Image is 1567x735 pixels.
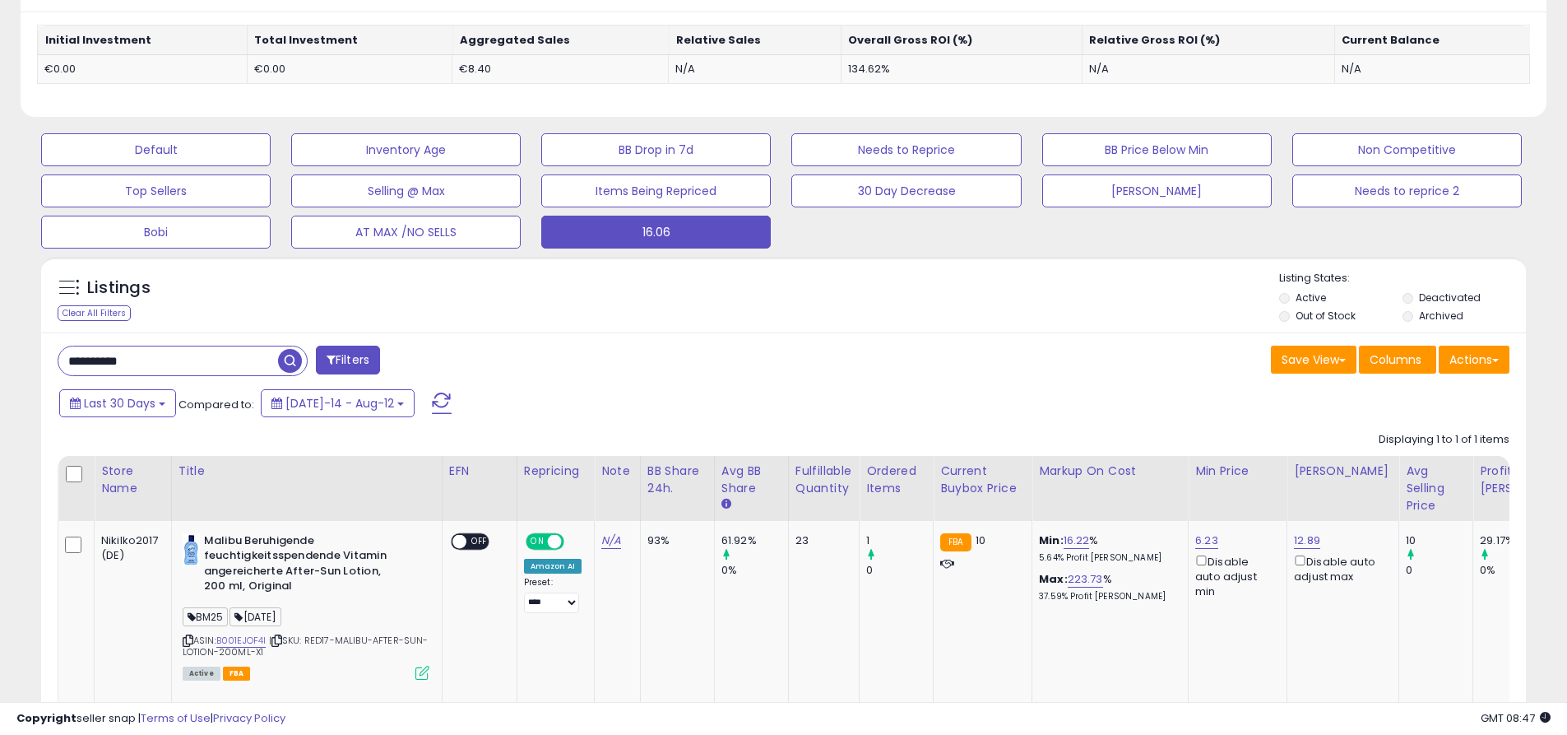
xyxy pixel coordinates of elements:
[449,463,510,480] div: EFN
[1279,271,1526,286] p: Listing States:
[1082,26,1334,55] th: Relative Gross ROI (%)
[1039,533,1064,548] b: Min:
[1296,291,1326,305] label: Active
[1359,346,1436,374] button: Columns
[541,216,771,249] button: 16.06
[38,26,248,55] th: Initial Investment
[101,533,159,563] div: Nikilko2017 (DE)
[527,534,548,548] span: ON
[16,710,76,726] strong: Copyright
[1294,533,1320,549] a: 12.89
[183,533,200,566] img: 31bAeyYhnhS._SL40_.jpg
[1039,571,1068,587] b: Max:
[87,277,151,300] h5: Listings
[1439,346,1509,374] button: Actions
[601,463,633,480] div: Note
[316,346,380,374] button: Filters
[1195,552,1274,600] div: Disable auto adjust min
[141,710,211,726] a: Terms of Use
[291,174,521,207] button: Selling @ Max
[1419,309,1463,323] label: Archived
[866,533,933,548] div: 1
[1039,591,1175,602] p: 37.59% Profit [PERSON_NAME]
[84,395,155,412] span: Last 30 Days
[524,463,587,480] div: Repricing
[1271,346,1356,374] button: Save View
[1292,174,1522,207] button: Needs to reprice 2
[183,533,429,678] div: ASIN:
[178,463,435,480] div: Title
[1068,571,1103,588] a: 223.73
[1032,456,1189,521] th: The percentage added to the cost of goods (COGS) that forms the calculator for Min & Max prices.
[213,710,285,726] a: Privacy Policy
[841,26,1082,55] th: Overall Gross ROI (%)
[1292,133,1522,166] button: Non Competitive
[1406,533,1472,548] div: 10
[647,463,707,497] div: BB Share 24h.
[291,216,521,249] button: AT MAX /NO SELLS
[285,395,394,412] span: [DATE]-14 - Aug-12
[41,133,271,166] button: Default
[178,397,254,412] span: Compared to:
[1195,533,1218,549] a: 6.23
[1334,26,1529,55] th: Current Balance
[940,463,1025,497] div: Current Buybox Price
[541,133,771,166] button: BB Drop in 7d
[1039,552,1175,564] p: 5.64% Profit [PERSON_NAME]
[791,133,1021,166] button: Needs to Reprice
[101,463,165,497] div: Store Name
[1406,463,1466,514] div: Avg Selling Price
[721,563,788,578] div: 0%
[841,54,1082,84] td: 134.62%
[452,26,669,55] th: Aggregated Sales
[183,607,229,626] span: BM25
[524,559,582,574] div: Amazon AI
[41,216,271,249] button: Bobi
[1195,463,1280,480] div: Min Price
[601,533,621,549] a: N/A
[291,133,521,166] button: Inventory Age
[1082,54,1334,84] td: N/A
[541,174,771,207] button: Items Being Repriced
[647,533,702,548] div: 93%
[721,463,781,497] div: Avg BB Share
[1039,463,1181,480] div: Markup on Cost
[38,54,248,84] td: €0.00
[721,497,731,512] small: Avg BB Share.
[1406,563,1472,578] div: 0
[1294,552,1386,584] div: Disable auto adjust max
[1042,133,1272,166] button: BB Price Below Min
[669,54,841,84] td: N/A
[16,711,285,727] div: seller snap | |
[976,533,985,548] span: 10
[466,534,493,548] span: OFF
[524,577,582,614] div: Preset:
[1379,432,1509,448] div: Displaying 1 to 1 of 1 items
[183,667,220,681] span: All listings currently available for purchase on Amazon
[866,463,926,497] div: Ordered Items
[216,634,267,648] a: B001EJOF4I
[247,54,452,84] td: €0.00
[795,533,846,548] div: 23
[1481,710,1551,726] span: 2025-09-12 08:47 GMT
[1064,533,1090,549] a: 16.22
[721,533,788,548] div: 61.92%
[204,533,404,598] b: Malibu Beruhigende feuchtigkeitsspendende Vitamin angereicherte After-Sun Lotion, 200 ml, Original
[229,607,281,626] span: [DATE]
[1039,533,1175,564] div: %
[41,174,271,207] button: Top Sellers
[183,634,429,658] span: | SKU: RED17-MALIBU-AFTER-SUN-LOTION-200ML-X1
[1039,572,1175,602] div: %
[247,26,452,55] th: Total Investment
[59,389,176,417] button: Last 30 Days
[452,54,669,84] td: €8.40
[795,463,852,497] div: Fulfillable Quantity
[58,305,131,321] div: Clear All Filters
[1294,463,1392,480] div: [PERSON_NAME]
[261,389,415,417] button: [DATE]-14 - Aug-12
[223,667,251,681] span: FBA
[1419,291,1481,305] label: Deactivated
[940,533,971,551] small: FBA
[561,534,587,548] span: OFF
[1042,174,1272,207] button: [PERSON_NAME]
